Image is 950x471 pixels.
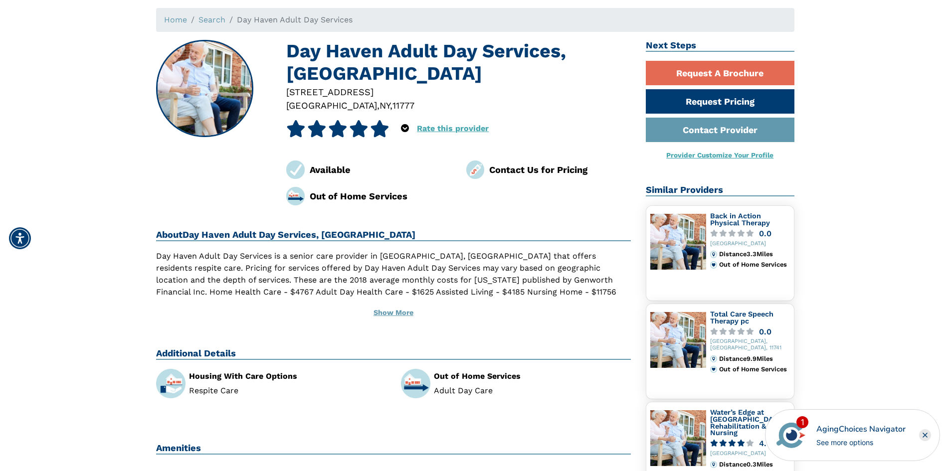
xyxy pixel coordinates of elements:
[710,338,790,351] div: [GEOGRAPHIC_DATA], [GEOGRAPHIC_DATA], 11741
[646,61,794,85] a: Request A Brochure
[434,372,631,380] div: Out of Home Services
[646,89,794,114] a: Request Pricing
[710,451,790,457] div: [GEOGRAPHIC_DATA]
[710,241,790,247] div: [GEOGRAPHIC_DATA]
[9,227,31,249] div: Accessibility Menu
[719,251,789,258] div: Distance 3.3 Miles
[719,366,789,373] div: Out of Home Services
[759,230,771,237] div: 0.0
[377,100,380,111] span: ,
[710,408,784,437] a: Water’s Edge at [GEOGRAPHIC_DATA] Rehabilitation & Nursing
[796,416,808,428] div: 1
[710,230,790,237] a: 0.0
[710,461,717,468] img: distance.svg
[710,328,790,335] a: 0.0
[666,151,773,159] a: Provider Customize Your Profile
[157,41,252,137] img: Day Haven Adult Day Services, Port Jefferson NY
[164,15,187,24] a: Home
[156,250,631,322] p: Day Haven Adult Day Services is a senior care provider in [GEOGRAPHIC_DATA], [GEOGRAPHIC_DATA] th...
[710,212,770,227] a: Back in Action Physical Therapy
[816,423,906,435] div: AgingChoices Navigator
[156,229,631,241] h2: About Day Haven Adult Day Services, [GEOGRAPHIC_DATA]
[286,100,377,111] span: [GEOGRAPHIC_DATA]
[710,440,790,447] a: 4.0
[719,261,789,268] div: Out of Home Services
[156,8,794,32] nav: breadcrumb
[719,355,789,362] div: Distance 9.9 Miles
[816,437,906,448] div: See more options
[710,310,773,325] a: Total Care Speech Therapy pc
[710,355,717,362] img: distance.svg
[156,443,631,455] h2: Amenities
[401,120,409,137] div: Popover trigger
[198,15,225,24] a: Search
[237,15,353,24] span: Day Haven Adult Day Services
[710,251,717,258] img: distance.svg
[710,261,717,268] img: primary.svg
[646,40,794,52] h2: Next Steps
[310,189,451,203] div: Out of Home Services
[392,99,414,112] div: 11777
[390,100,392,111] span: ,
[189,372,386,380] div: Housing With Care Options
[919,429,931,441] div: Close
[417,124,489,133] a: Rate this provider
[380,100,390,111] span: NY
[646,184,794,196] h2: Similar Providers
[189,387,386,395] li: Respite Care
[286,40,631,85] h1: Day Haven Adult Day Services, [GEOGRAPHIC_DATA]
[759,440,771,447] div: 4.0
[156,302,631,324] button: Show More
[156,348,631,360] h2: Additional Details
[286,85,631,99] div: [STREET_ADDRESS]
[710,366,717,373] img: primary.svg
[719,461,789,468] div: Distance 0.3 Miles
[759,328,771,335] div: 0.0
[310,163,451,176] div: Available
[434,387,631,395] li: Adult Day Care
[489,163,631,176] div: Contact Us for Pricing
[646,118,794,142] a: Contact Provider
[774,418,808,452] img: avatar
